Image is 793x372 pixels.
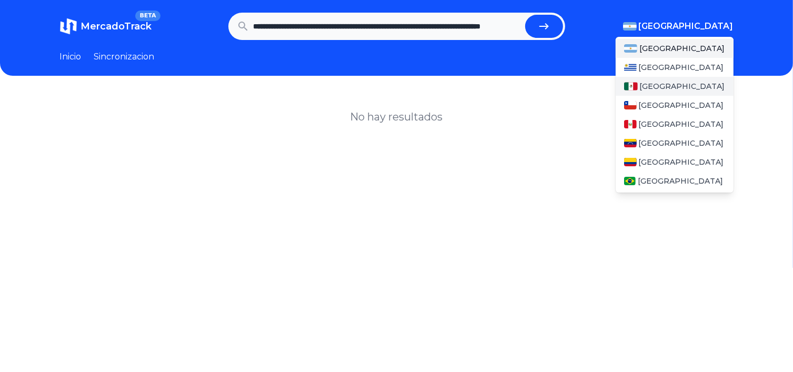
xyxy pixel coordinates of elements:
span: [GEOGRAPHIC_DATA] [639,119,724,129]
span: [GEOGRAPHIC_DATA] [639,62,724,73]
span: [GEOGRAPHIC_DATA] [639,157,724,167]
a: MercadoTrackBETA [60,18,152,35]
span: [GEOGRAPHIC_DATA] [638,176,723,186]
a: Colombia[GEOGRAPHIC_DATA] [616,153,734,172]
a: Sincronizacion [94,51,155,63]
img: Uruguay [624,63,637,72]
img: Peru [624,120,637,128]
a: Uruguay[GEOGRAPHIC_DATA] [616,58,734,77]
img: Argentina [623,22,637,31]
a: Peru[GEOGRAPHIC_DATA] [616,115,734,134]
a: Argentina[GEOGRAPHIC_DATA] [616,39,734,58]
button: [GEOGRAPHIC_DATA] [623,20,734,33]
span: [GEOGRAPHIC_DATA] [639,20,734,33]
a: Brasil[GEOGRAPHIC_DATA] [616,172,734,190]
img: MercadoTrack [60,18,77,35]
span: [GEOGRAPHIC_DATA] [639,138,724,148]
a: Mexico[GEOGRAPHIC_DATA] [616,77,734,96]
img: Mexico [624,82,638,91]
img: Chile [624,101,637,109]
span: [GEOGRAPHIC_DATA] [639,100,724,110]
img: Venezuela [624,139,637,147]
span: BETA [135,11,160,21]
span: MercadoTrack [81,21,152,32]
a: Inicio [60,51,82,63]
img: Brasil [624,177,636,185]
span: [GEOGRAPHIC_DATA] [639,43,725,54]
img: Argentina [624,44,638,53]
img: Colombia [624,158,637,166]
h1: No hay resultados [350,109,443,124]
a: Venezuela[GEOGRAPHIC_DATA] [616,134,734,153]
span: [GEOGRAPHIC_DATA] [640,81,725,92]
a: Chile[GEOGRAPHIC_DATA] [616,96,734,115]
